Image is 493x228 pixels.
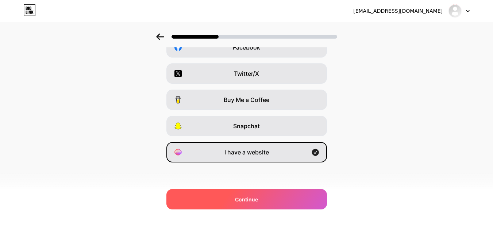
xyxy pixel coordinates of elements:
div: [EMAIL_ADDRESS][DOMAIN_NAME] [353,7,443,15]
span: I have a website [224,148,269,157]
span: Continue [235,196,258,203]
img: Putra Khoirul Anam [448,4,462,18]
span: Facebook [233,43,260,52]
span: Twitter/X [234,69,259,78]
span: Snapchat [233,122,260,130]
span: Buy Me a Coffee [224,95,269,104]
